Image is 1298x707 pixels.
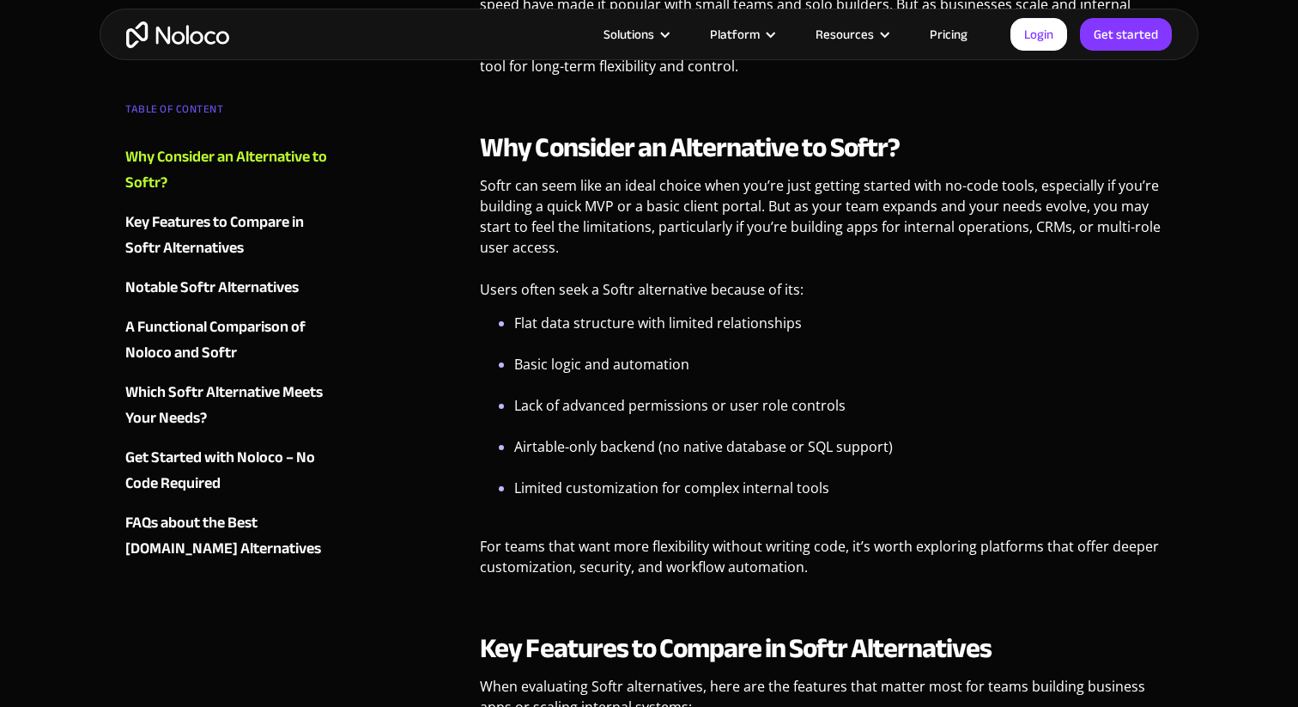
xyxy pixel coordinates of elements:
[125,275,333,301] a: Notable Softr Alternatives
[480,122,899,174] strong: Why Consider an Alternative to Softr?
[794,23,908,46] div: Resources
[126,21,229,48] a: home
[480,175,1173,271] p: Softr can seem like an ideal choice when you’re just getting started with no-code tools, especial...
[514,395,1173,436] li: Lack of advanced permissions or user role controls
[480,536,1173,590] p: For teams that want more flexibility without writing code, it’s worth exploring platforms that of...
[514,354,1173,395] li: Basic logic and automation
[1010,18,1067,51] a: Login
[125,510,333,562] a: FAQs about the Best [DOMAIN_NAME] Alternatives
[514,478,1173,519] li: Limited customization for complex internal tools
[688,23,794,46] div: Platform
[710,23,760,46] div: Platform
[125,210,333,261] a: Key Features to Compare in Softr Alternatives
[480,623,992,674] strong: Key Features to Compare in Softr Alternatives
[125,445,333,497] a: Get Started with Noloco – No Code Required
[604,23,654,46] div: Solutions
[816,23,874,46] div: Resources
[480,279,1173,313] p: Users often seek a Softr alternative because of its:
[125,314,333,366] a: A Functional Comparison of Noloco and Softr
[582,23,688,46] div: Solutions
[125,144,333,196] a: Why Consider an Alternative to Softr?
[125,96,333,131] div: TABLE OF CONTENT
[514,313,1173,354] li: Flat data structure with limited relationships
[908,23,989,46] a: Pricing
[514,436,1173,478] li: Airtable-only backend (no native database or SQL support)
[125,380,333,431] a: Which Softr Alternative Meets Your Needs?
[1080,18,1172,51] a: Get started
[125,275,299,301] div: Notable Softr Alternatives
